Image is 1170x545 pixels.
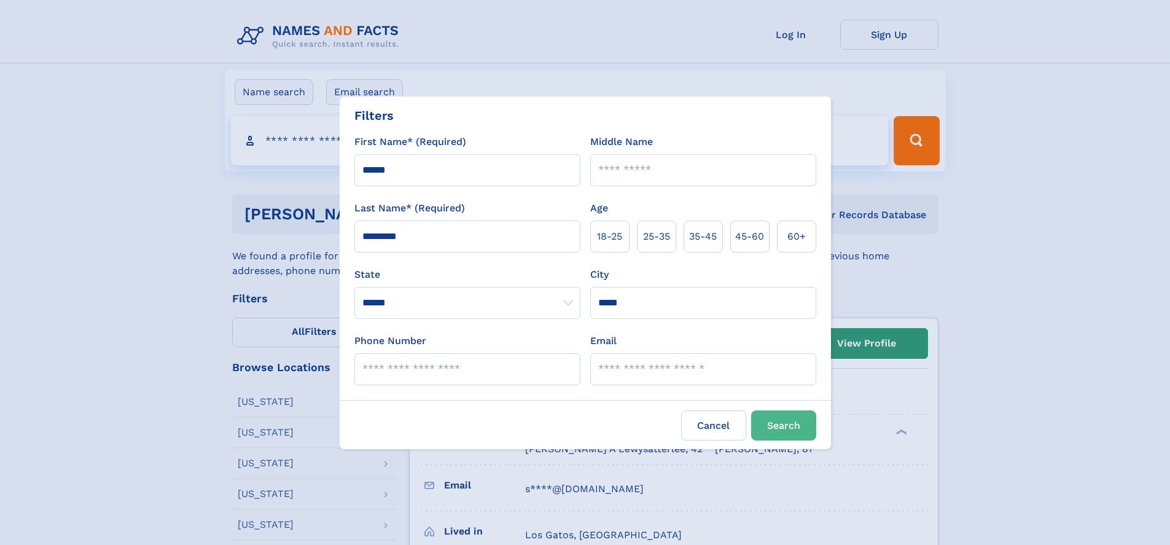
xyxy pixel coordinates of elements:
[354,267,580,282] label: State
[354,334,426,348] label: Phone Number
[354,201,465,216] label: Last Name* (Required)
[735,229,764,244] span: 45‑60
[681,410,746,441] label: Cancel
[751,410,816,441] button: Search
[689,229,717,244] span: 35‑45
[787,229,806,244] span: 60+
[590,334,617,348] label: Email
[354,135,466,149] label: First Name* (Required)
[590,201,608,216] label: Age
[354,106,394,125] div: Filters
[597,229,622,244] span: 18‑25
[590,267,609,282] label: City
[590,135,653,149] label: Middle Name
[643,229,670,244] span: 25‑35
